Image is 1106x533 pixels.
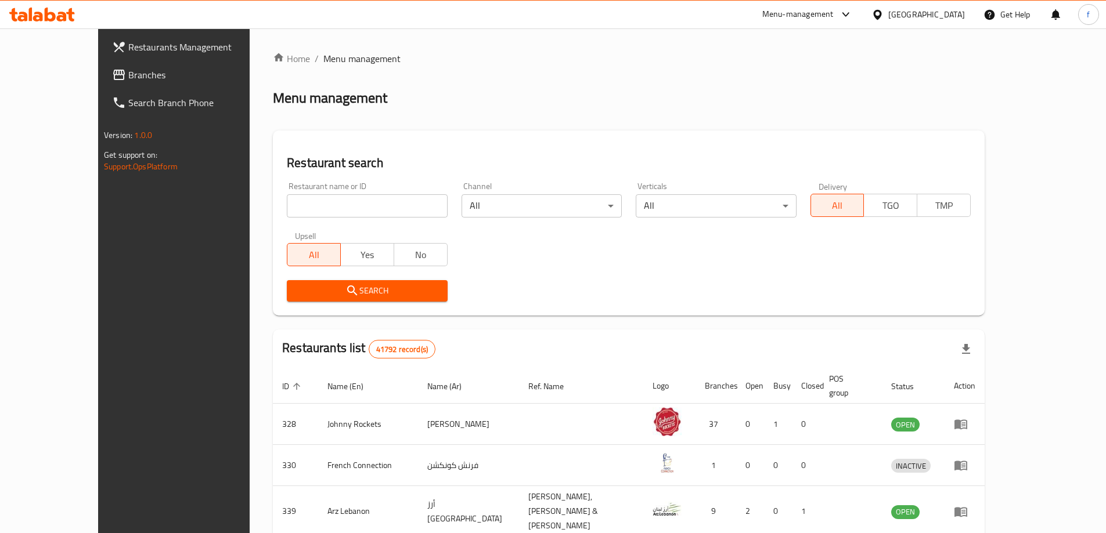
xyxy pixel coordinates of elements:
a: Home [273,52,310,66]
th: Branches [696,368,736,404]
div: Menu [954,417,975,431]
button: TMP [917,194,971,217]
span: Yes [345,246,390,263]
a: Branches [103,61,283,89]
span: Version: [104,128,132,143]
div: Menu-management [762,8,834,21]
td: [PERSON_NAME] [418,404,519,445]
td: 0 [736,404,764,445]
span: Menu management [323,52,401,66]
span: All [816,197,860,214]
div: All [462,194,622,217]
td: 37 [696,404,736,445]
td: 0 [764,445,792,486]
div: Total records count [369,340,435,358]
td: Johnny Rockets [318,404,418,445]
td: French Connection [318,445,418,486]
li: / [315,52,319,66]
button: All [287,243,341,266]
th: Busy [764,368,792,404]
label: Upsell [295,231,316,240]
h2: Menu management [273,89,387,107]
span: Ref. Name [528,379,579,393]
img: Arz Lebanon [653,495,682,524]
span: Search Branch Phone [128,96,273,110]
td: 1 [696,445,736,486]
span: ID [282,379,304,393]
span: 1.0.0 [134,128,152,143]
td: 1 [764,404,792,445]
div: Menu [954,458,975,472]
h2: Restaurant search [287,154,971,172]
span: INACTIVE [891,459,931,473]
td: 330 [273,445,318,486]
button: Search [287,280,447,302]
button: Yes [340,243,394,266]
span: TGO [869,197,913,214]
div: [GEOGRAPHIC_DATA] [888,8,965,21]
th: Logo [643,368,696,404]
td: 0 [736,445,764,486]
span: Restaurants Management [128,40,273,54]
span: OPEN [891,505,920,519]
div: Menu [954,505,975,519]
span: f [1087,8,1090,21]
span: Get support on: [104,147,157,162]
label: Delivery [819,182,848,190]
div: INACTIVE [891,459,931,473]
a: Support.OpsPlatform [104,159,178,174]
td: 0 [792,445,820,486]
a: Restaurants Management [103,33,283,61]
h2: Restaurants list [282,339,435,358]
td: 0 [792,404,820,445]
span: Name (Ar) [427,379,477,393]
img: French Connection [653,448,682,477]
a: Search Branch Phone [103,89,283,117]
td: 328 [273,404,318,445]
span: Search [296,284,438,298]
button: TGO [863,194,917,217]
th: Closed [792,368,820,404]
span: 41792 record(s) [369,344,435,355]
span: TMP [922,197,966,214]
div: All [636,194,796,217]
button: No [394,243,448,266]
span: All [292,246,336,263]
span: Name (En) [327,379,379,393]
span: No [399,246,443,263]
th: Open [736,368,764,404]
span: POS group [829,372,868,400]
span: Status [891,379,929,393]
div: Export file [952,335,980,363]
input: Search for restaurant name or ID.. [287,194,447,217]
td: فرنش كونكشن [418,445,519,486]
span: OPEN [891,418,920,432]
span: Branches [128,68,273,82]
button: All [810,194,864,217]
th: Action [945,368,985,404]
img: Johnny Rockets [653,407,682,436]
nav: breadcrumb [273,52,985,66]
